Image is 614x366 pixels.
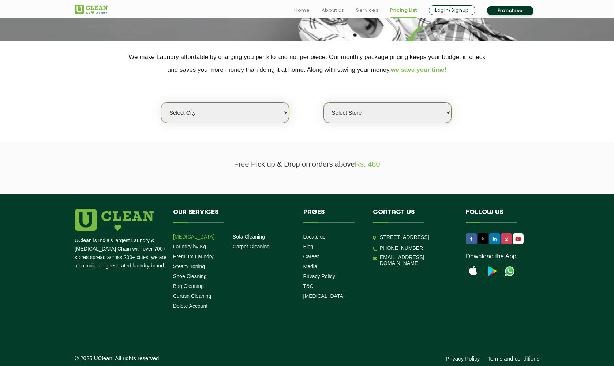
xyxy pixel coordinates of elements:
a: [MEDICAL_DATA] [173,234,214,240]
a: Curtain Cleaning [173,293,211,299]
a: Steam Ironing [173,263,205,269]
a: Carpet Cleaning [233,244,270,249]
p: [STREET_ADDRESS] [378,233,455,241]
img: UClean Laundry and Dry Cleaning [75,5,108,14]
a: Sofa Cleaning [233,234,265,240]
a: About us [322,6,344,15]
h4: Pages [303,209,362,223]
a: Pricing List [390,6,417,15]
span: we save your time! [391,66,446,73]
a: Bag Cleaning [173,283,204,289]
p: We make Laundry affordable by charging you per kilo and not per piece. Our monthly package pricin... [75,51,539,76]
p: UClean is India's largest Laundry & [MEDICAL_DATA] Chain with over 700+ stores spread across 200+... [75,236,168,270]
span: Rs. 480 [355,160,380,168]
img: logo.png [75,209,154,231]
a: Blog [303,244,314,249]
a: Media [303,263,317,269]
a: Laundry by Kg [173,244,206,249]
a: Home [294,6,310,15]
a: Delete Account [173,303,207,309]
h4: Our Services [173,209,292,223]
a: Career [303,254,319,259]
a: Premium Laundry [173,254,214,259]
a: [MEDICAL_DATA] [303,293,345,299]
a: Shoe Cleaning [173,273,207,279]
p: © 2025 UClean. All rights reserved [75,355,307,361]
a: Login/Signup [429,5,475,15]
img: apple-icon.png [466,264,480,278]
h4: Contact us [373,209,455,223]
a: Privacy Policy [303,273,335,279]
img: playstoreicon.png [484,264,499,278]
img: UClean Laundry and Dry Cleaning [502,264,517,278]
a: [PHONE_NUMBER] [378,245,424,251]
a: T&C [303,283,314,289]
a: [EMAIL_ADDRESS][DOMAIN_NAME] [378,254,455,266]
a: Services [356,6,378,15]
p: Free Pick up & Drop on orders above [75,160,539,169]
a: Download the App [466,253,516,260]
img: UClean Laundry and Dry Cleaning [513,235,523,243]
a: Terms and conditions [487,355,539,362]
a: Franchise [487,6,533,15]
a: Locate us [303,234,326,240]
h4: Follow us [466,209,530,223]
a: Privacy Policy [446,355,480,362]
